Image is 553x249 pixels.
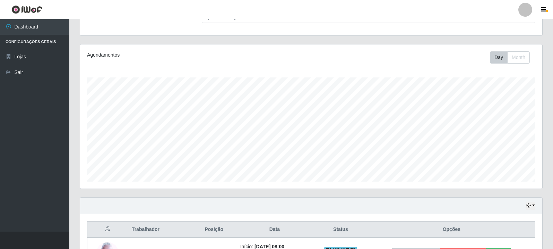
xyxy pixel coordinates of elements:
[490,51,508,64] button: Day
[507,51,530,64] button: Month
[236,222,313,238] th: Data
[490,51,530,64] div: First group
[87,51,268,59] div: Agendamentos
[313,222,368,238] th: Status
[128,222,192,238] th: Trabalhador
[368,222,535,238] th: Opções
[490,51,535,64] div: Toolbar with button groups
[192,222,236,238] th: Posição
[11,5,42,14] img: CoreUI Logo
